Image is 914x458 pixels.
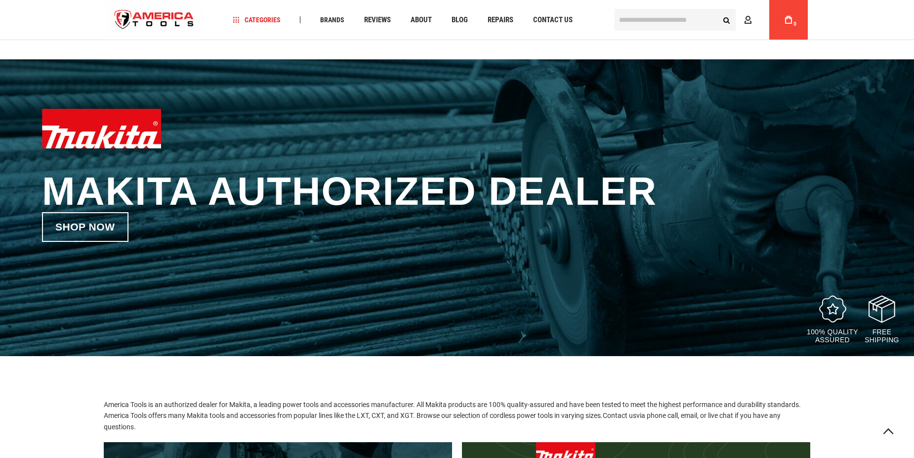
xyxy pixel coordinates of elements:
[452,16,468,24] span: Blog
[411,16,432,24] span: About
[717,10,736,29] button: Search
[603,412,636,419] a: Contact us
[483,13,518,27] a: Repairs
[533,16,573,24] span: Contact Us
[529,13,577,27] a: Contact Us
[805,328,860,344] p: 100% quality assured
[42,171,872,212] h1: Makita Authorized Dealer
[96,399,818,432] p: America Tools is an authorized dealer for Makita, a leading power tools and accessories manufactu...
[316,13,349,27] a: Brands
[106,1,202,39] a: store logo
[447,13,472,27] a: Blog
[42,212,128,242] a: Shop now
[229,13,285,27] a: Categories
[793,21,796,27] span: 0
[233,16,281,23] span: Categories
[488,16,513,24] span: Repairs
[406,13,436,27] a: About
[42,109,161,148] img: Makita logo
[364,16,391,24] span: Reviews
[865,328,899,344] p: Free Shipping
[106,1,202,39] img: America Tools
[320,16,344,23] span: Brands
[360,13,395,27] a: Reviews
